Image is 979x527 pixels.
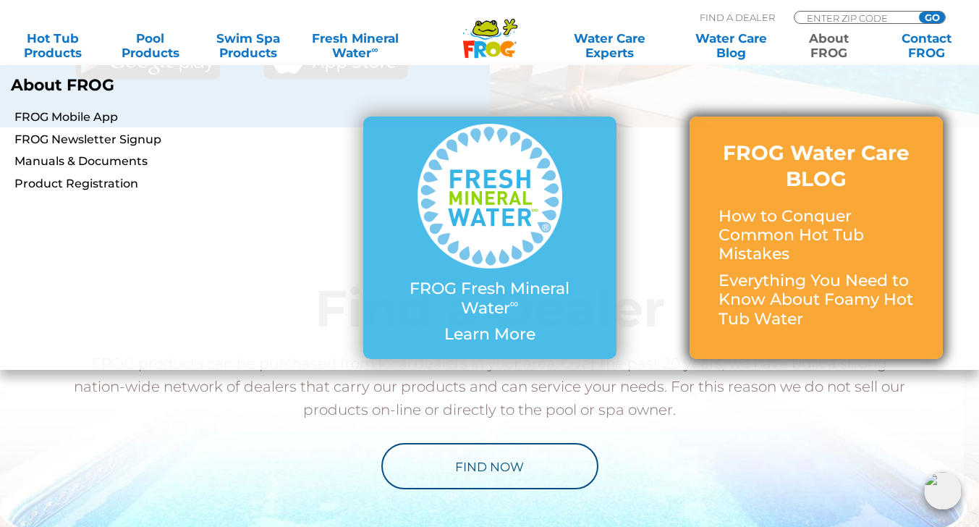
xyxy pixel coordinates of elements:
[67,352,913,421] p: FROG products can be purchased from local dealers in your area. Over the past 20 years, we have b...
[791,31,867,60] a: AboutFROG
[14,109,326,125] a: FROG Mobile App
[381,443,598,489] a: Find Now
[889,31,965,60] a: ContactFROG
[392,325,588,344] p: Learn More
[392,279,588,318] p: FROG Fresh Mineral Water
[700,11,775,24] p: Find A Dealer
[719,207,914,264] p: How to Conquer Common Hot Tub Mistakes
[924,472,962,510] img: openIcon
[371,44,378,55] sup: ∞
[719,140,914,336] a: FROG Water Care BLOG How to Conquer Common Hot Tub Mistakes Everything You Need to Know About Foa...
[210,31,286,60] a: Swim SpaProducts
[719,140,914,193] h3: FROG Water Care BLOG
[14,31,90,60] a: Hot TubProducts
[308,31,402,60] a: Fresh MineralWater∞
[693,31,769,60] a: Water CareBlog
[14,176,326,192] a: Product Registration
[719,271,914,329] p: Everything You Need to Know About Foamy Hot Tub Water
[805,12,903,24] input: Zip Code Form
[510,296,519,311] sup: ∞
[548,31,671,60] a: Water CareExperts
[14,132,326,148] a: FROG Newsletter Signup
[392,124,588,351] a: FROG Fresh Mineral Water∞ Learn More
[919,12,945,23] input: GO
[14,153,326,169] a: Manuals & Documents
[112,31,188,60] a: PoolProducts
[11,75,114,95] b: About FROG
